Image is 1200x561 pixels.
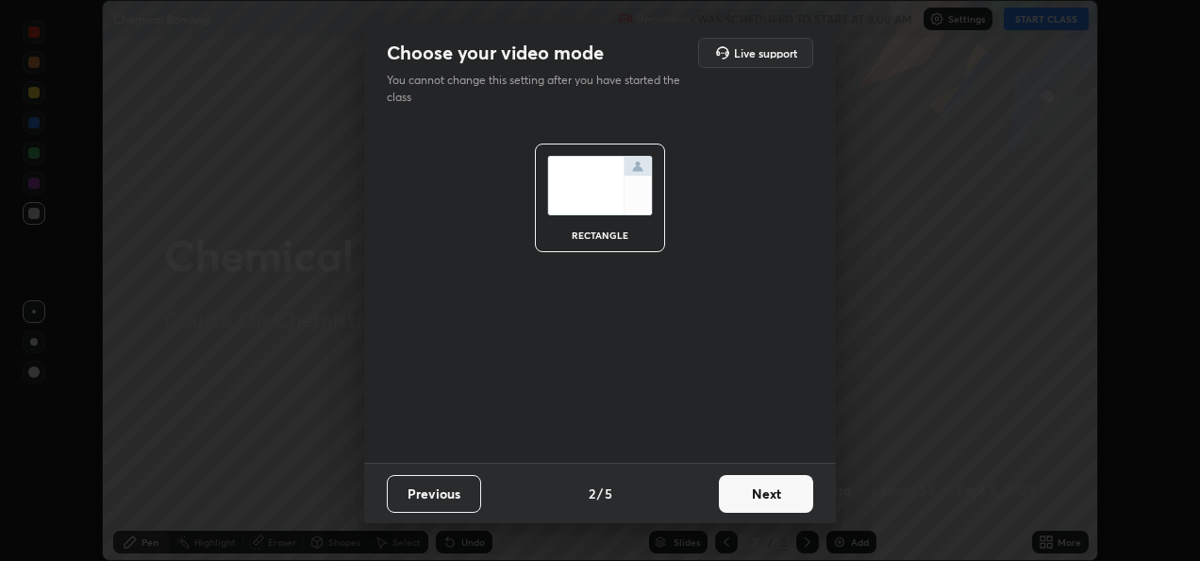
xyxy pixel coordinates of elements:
[734,47,797,59] h5: Live support
[719,475,813,513] button: Next
[605,484,612,503] h4: 5
[562,230,638,240] div: rectangle
[597,484,603,503] h4: /
[547,156,653,215] img: normalScreenIcon.ae25ed63.svg
[387,475,481,513] button: Previous
[589,484,595,503] h4: 2
[387,41,604,65] h2: Choose your video mode
[387,72,692,106] p: You cannot change this setting after you have started the class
